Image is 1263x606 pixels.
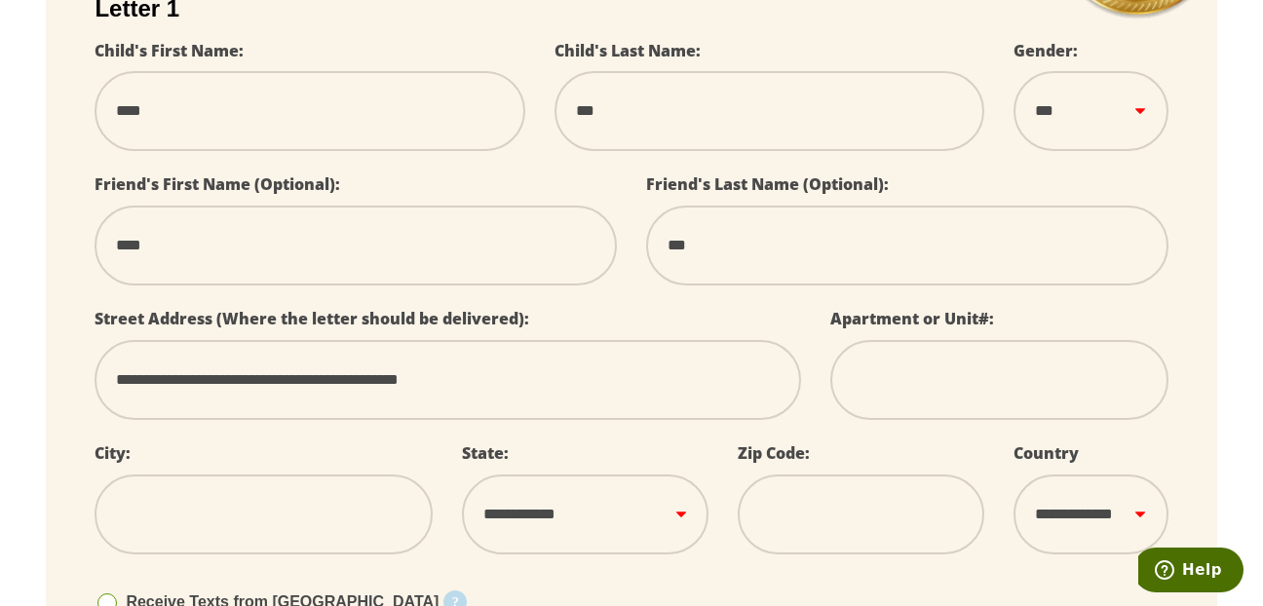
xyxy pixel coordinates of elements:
label: Friend's Last Name (Optional): [646,173,889,195]
label: Apartment or Unit#: [830,308,994,329]
label: City: [95,442,131,464]
label: Country [1014,442,1079,464]
iframe: Opens a widget where you can find more information [1138,548,1244,596]
label: Gender: [1014,40,1078,61]
label: Child's First Name: [95,40,244,61]
label: Zip Code: [738,442,810,464]
label: Child's Last Name: [555,40,701,61]
label: Friend's First Name (Optional): [95,173,340,195]
label: State: [462,442,509,464]
label: Street Address (Where the letter should be delivered): [95,308,529,329]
